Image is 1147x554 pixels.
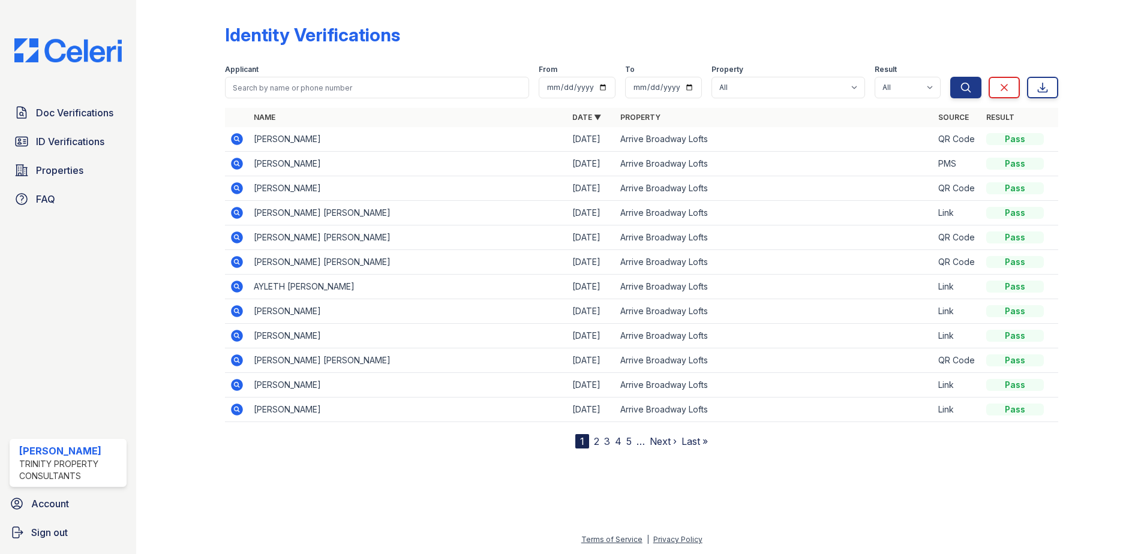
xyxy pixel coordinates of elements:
input: Search by name or phone number [225,77,529,98]
td: QR Code [933,250,981,275]
td: Link [933,398,981,422]
td: Arrive Broadway Lofts [615,152,934,176]
td: Link [933,373,981,398]
td: Link [933,324,981,348]
td: Arrive Broadway Lofts [615,373,934,398]
a: 2 [594,435,599,447]
span: Doc Verifications [36,106,113,120]
div: Pass [986,158,1044,170]
label: Result [875,65,897,74]
a: Terms of Service [581,535,642,544]
a: Result [986,113,1014,122]
span: ID Verifications [36,134,104,149]
td: Arrive Broadway Lofts [615,398,934,422]
div: Pass [986,379,1044,391]
div: Trinity Property Consultants [19,458,122,482]
td: Link [933,275,981,299]
a: Account [5,492,131,516]
span: FAQ [36,192,55,206]
td: Arrive Broadway Lofts [615,225,934,250]
label: To [625,65,635,74]
td: [DATE] [568,225,615,250]
a: Name [254,113,275,122]
a: Properties [10,158,127,182]
a: Source [938,113,969,122]
td: [PERSON_NAME] [249,373,568,398]
td: [PERSON_NAME] [249,398,568,422]
td: Arrive Broadway Lofts [615,348,934,373]
td: [PERSON_NAME] [249,324,568,348]
label: Property [711,65,743,74]
td: [DATE] [568,275,615,299]
td: [DATE] [568,299,615,324]
div: [PERSON_NAME] [19,444,122,458]
td: Arrive Broadway Lofts [615,275,934,299]
div: Pass [986,207,1044,219]
div: Pass [986,256,1044,268]
a: FAQ [10,187,127,211]
div: Pass [986,354,1044,366]
label: Applicant [225,65,259,74]
img: CE_Logo_Blue-a8612792a0a2168367f1c8372b55b34899dd931a85d93a1a3d3e32e68fde9ad4.png [5,38,131,62]
td: [PERSON_NAME] [249,299,568,324]
td: QR Code [933,225,981,250]
label: From [539,65,557,74]
td: [DATE] [568,201,615,225]
div: Pass [986,231,1044,243]
span: … [636,434,645,448]
td: QR Code [933,348,981,373]
a: Date ▼ [572,113,601,122]
td: [DATE] [568,373,615,398]
a: Sign out [5,520,131,544]
td: Arrive Broadway Lofts [615,324,934,348]
td: QR Code [933,127,981,152]
span: Account [31,496,69,511]
td: [DATE] [568,176,615,201]
td: [PERSON_NAME] [PERSON_NAME] [249,201,568,225]
td: [PERSON_NAME] [249,176,568,201]
td: Arrive Broadway Lofts [615,250,934,275]
div: | [647,535,649,544]
td: [DATE] [568,152,615,176]
a: Last » [681,435,708,447]
a: Doc Verifications [10,101,127,125]
div: Pass [986,330,1044,342]
span: Properties [36,163,83,177]
div: Pass [986,305,1044,317]
span: Sign out [31,525,68,540]
td: [PERSON_NAME] [PERSON_NAME] [249,348,568,373]
td: Arrive Broadway Lofts [615,127,934,152]
div: Identity Verifications [225,24,400,46]
td: Link [933,201,981,225]
td: QR Code [933,176,981,201]
div: 1 [575,434,589,448]
a: Next › [650,435,677,447]
td: Arrive Broadway Lofts [615,299,934,324]
a: Privacy Policy [653,535,702,544]
td: [PERSON_NAME] [249,152,568,176]
div: Pass [986,404,1044,415]
div: Pass [986,133,1044,145]
td: [PERSON_NAME] [PERSON_NAME] [249,250,568,275]
td: [DATE] [568,324,615,348]
td: Arrive Broadway Lofts [615,201,934,225]
td: [DATE] [568,398,615,422]
td: [PERSON_NAME] [PERSON_NAME] [249,225,568,250]
td: PMS [933,152,981,176]
a: Property [620,113,660,122]
td: AYLETH [PERSON_NAME] [249,275,568,299]
td: Link [933,299,981,324]
a: ID Verifications [10,130,127,153]
a: 4 [615,435,621,447]
div: Pass [986,281,1044,293]
a: 3 [604,435,610,447]
td: [DATE] [568,250,615,275]
td: [DATE] [568,127,615,152]
a: 5 [626,435,632,447]
td: [DATE] [568,348,615,373]
td: [PERSON_NAME] [249,127,568,152]
td: Arrive Broadway Lofts [615,176,934,201]
div: Pass [986,182,1044,194]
